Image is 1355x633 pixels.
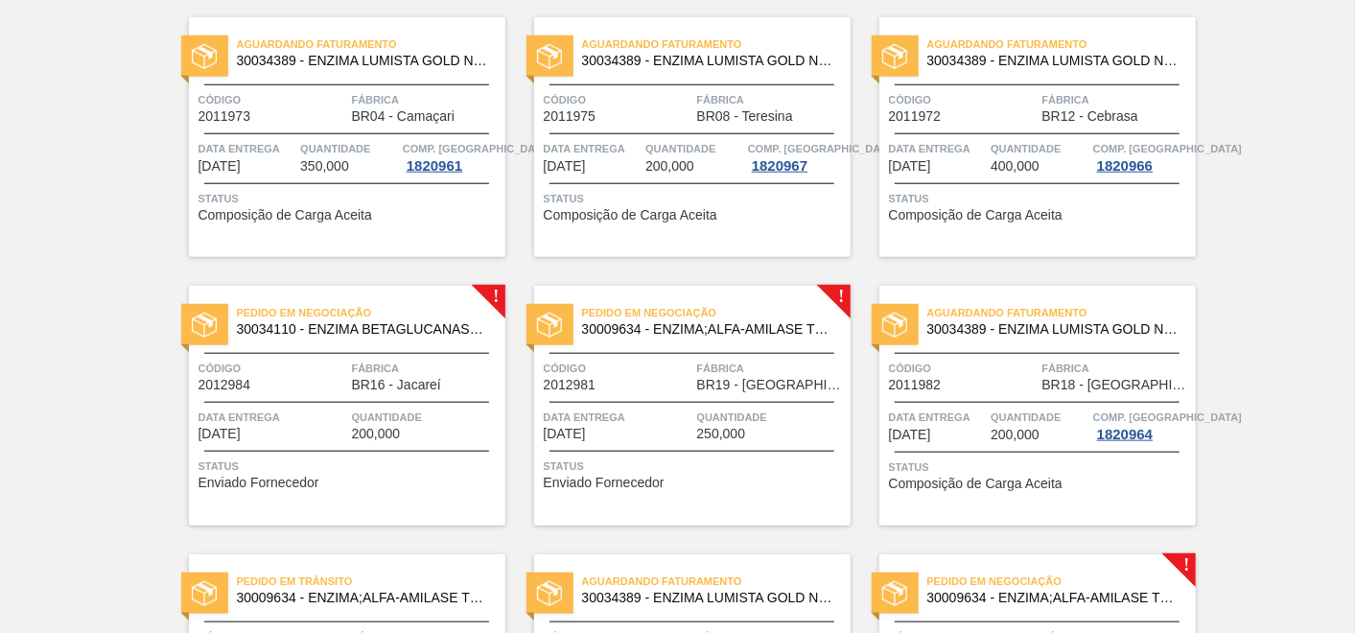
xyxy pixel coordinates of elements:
[199,427,241,441] span: 05/09/2025
[537,581,562,606] img: status
[697,109,793,124] span: BR08 - Teresina
[882,313,907,338] img: status
[237,322,490,337] span: 30034110 - ENZIMA BETAGLUCANASE ULTRAFLO PRIME
[192,581,217,606] img: status
[889,159,931,174] span: 04/09/2025
[352,109,455,124] span: BR04 - Camaçari
[544,359,692,378] span: Código
[544,408,692,427] span: Data entrega
[300,159,349,174] span: 350,000
[544,208,717,223] span: Composição de Carga Aceita
[1093,408,1242,427] span: Comp. Carga
[582,591,835,605] span: 30034389 - ENZIMA LUMISTA GOLD NOVONESIS 25KG
[544,139,642,158] span: Data entrega
[537,313,562,338] img: status
[199,159,241,174] span: 04/09/2025
[851,17,1196,257] a: statusAguardando Faturamento30034389 - ENZIMA LUMISTA GOLD NOVONESIS 25KGCódigo2011972FábricaBR12...
[582,303,851,322] span: Pedido em Negociação
[300,139,398,158] span: Quantidade
[160,286,505,526] a: !statusPedido em Negociação30034110 - ENZIMA BETAGLUCANASE ULTRAFLO PRIMECódigo2012984FábricaBR16...
[927,591,1180,605] span: 30009634 - ENZIMA;ALFA-AMILASE TERMOESTÁVEL;TERMAMY
[544,476,665,490] span: Enviado Fornecedor
[748,139,897,158] span: Comp. Carga
[927,322,1180,337] span: 30034389 - ENZIMA LUMISTA GOLD NOVONESIS 25KG
[199,359,347,378] span: Código
[505,286,851,526] a: !statusPedido em Negociação30009634 - ENZIMA;ALFA-AMILASE TERMOESTÁVEL;TERMAMYCódigo2012981Fábric...
[544,378,596,392] span: 2012981
[505,17,851,257] a: statusAguardando Faturamento30034389 - ENZIMA LUMISTA GOLD NOVONESIS 25KGCódigo2011975FábricaBR08...
[748,158,811,174] div: 1820967
[889,378,942,392] span: 2011982
[544,109,596,124] span: 2011975
[199,139,296,158] span: Data entrega
[1093,139,1242,158] span: Comp. Carga
[697,90,846,109] span: Fábrica
[199,476,319,490] span: Enviado Fornecedor
[352,90,501,109] span: Fábrica
[352,359,501,378] span: Fábrica
[927,572,1196,591] span: Pedido em Negociação
[544,427,586,441] span: 05/09/2025
[927,35,1196,54] span: Aguardando Faturamento
[403,139,501,174] a: Comp. [GEOGRAPHIC_DATA]1820961
[697,378,846,392] span: BR19 - Nova Rio
[352,408,501,427] span: Quantidade
[697,359,846,378] span: Fábrica
[851,286,1196,526] a: statusAguardando Faturamento30034389 - ENZIMA LUMISTA GOLD NOVONESIS 25KGCódigo2011982FábricaBR18...
[889,428,931,442] span: 07/09/2025
[192,44,217,69] img: status
[889,189,1191,208] span: Status
[645,139,743,158] span: Quantidade
[199,378,251,392] span: 2012984
[199,189,501,208] span: Status
[1042,359,1191,378] span: Fábrica
[1042,378,1191,392] span: BR18 - Pernambuco
[160,17,505,257] a: statusAguardando Faturamento30034389 - ENZIMA LUMISTA GOLD NOVONESIS 25KGCódigo2011973FábricaBR04...
[544,189,846,208] span: Status
[403,139,551,158] span: Comp. Carga
[889,457,1191,477] span: Status
[582,54,835,68] span: 30034389 - ENZIMA LUMISTA GOLD NOVONESIS 25KG
[889,477,1063,491] span: Composição de Carga Aceita
[927,303,1196,322] span: Aguardando Faturamento
[582,572,851,591] span: Aguardando Faturamento
[403,158,466,174] div: 1820961
[199,90,347,109] span: Código
[1093,158,1156,174] div: 1820966
[991,139,1088,158] span: Quantidade
[1042,109,1138,124] span: BR12 - Cebrasa
[352,427,401,441] span: 200,000
[537,44,562,69] img: status
[199,457,501,476] span: Status
[889,90,1038,109] span: Código
[927,54,1180,68] span: 30034389 - ENZIMA LUMISTA GOLD NOVONESIS 25KG
[882,44,907,69] img: status
[991,408,1088,427] span: Quantidade
[237,591,490,605] span: 30009634 - ENZIMA;ALFA-AMILASE TERMOESTÁVEL;TERMAMY
[237,572,505,591] span: Pedido em Trânsito
[889,359,1038,378] span: Código
[889,208,1063,223] span: Composição de Carga Aceita
[192,313,217,338] img: status
[199,109,251,124] span: 2011973
[882,581,907,606] img: status
[544,90,692,109] span: Código
[991,159,1040,174] span: 400,000
[1042,90,1191,109] span: Fábrica
[352,378,441,392] span: BR16 - Jacareí
[697,427,746,441] span: 250,000
[697,408,846,427] span: Quantidade
[199,208,372,223] span: Composição de Carga Aceita
[889,139,987,158] span: Data entrega
[544,159,586,174] span: 04/09/2025
[889,109,942,124] span: 2011972
[237,303,505,322] span: Pedido em Negociação
[237,54,490,68] span: 30034389 - ENZIMA LUMISTA GOLD NOVONESIS 25KG
[991,428,1040,442] span: 200,000
[1093,139,1191,174] a: Comp. [GEOGRAPHIC_DATA]1820966
[645,159,694,174] span: 200,000
[1093,408,1191,442] a: Comp. [GEOGRAPHIC_DATA]1820964
[748,139,846,174] a: Comp. [GEOGRAPHIC_DATA]1820967
[889,408,987,427] span: Data entrega
[582,35,851,54] span: Aguardando Faturamento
